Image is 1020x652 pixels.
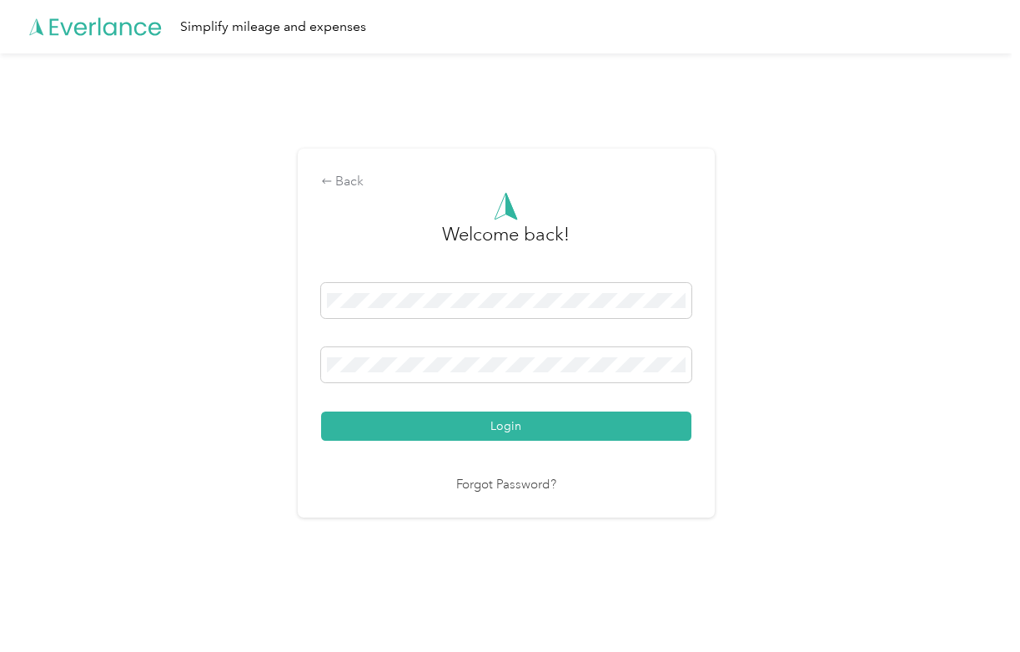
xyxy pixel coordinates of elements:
[321,172,691,192] div: Back
[442,220,570,265] h3: greeting
[180,17,366,38] div: Simplify mileage and expenses
[321,412,691,441] button: Login
[927,558,1020,652] iframe: Everlance-gr Chat Button Frame
[456,476,556,495] a: Forgot Password?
